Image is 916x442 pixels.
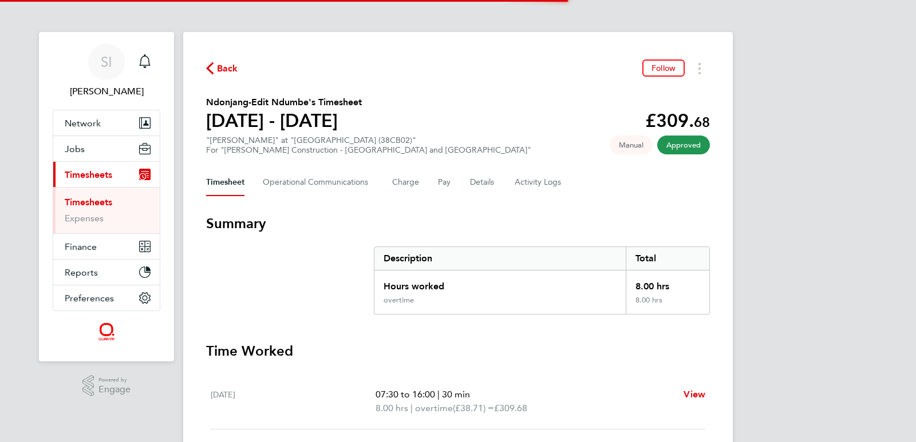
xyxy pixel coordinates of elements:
button: Activity Logs [515,169,563,196]
a: View [684,388,705,401]
button: Jobs [53,136,160,161]
div: 8.00 hrs [626,270,709,296]
span: Timesheets [65,169,112,180]
span: Preferences [65,293,114,304]
div: Timesheets [53,187,160,233]
div: Description [374,247,626,270]
button: Timesheets [53,162,160,187]
span: View [684,389,705,400]
span: overtime [415,401,453,415]
span: Reports [65,267,98,278]
span: SI [101,54,112,69]
span: £309.68 [494,403,527,413]
app-decimal: £309. [645,110,710,132]
span: Suzie Ingle [53,85,160,98]
a: Expenses [65,213,104,224]
button: Reports [53,260,160,285]
h2: Ndonjang-Edit Ndumbe's Timesheet [206,95,362,109]
span: Powered by [98,375,131,385]
span: Finance [65,241,97,252]
button: Follow [642,59,685,77]
button: Finance [53,234,160,259]
h3: Time Worked [206,342,710,360]
span: 07:30 to 16:00 [376,389,435,400]
span: | [410,403,413,413]
button: Timesheets Menu [689,59,710,77]
div: overtime [384,296,414,305]
div: 8.00 hrs [626,296,709,314]
span: (£38.71) = [453,403,494,413]
div: Total [626,247,709,270]
button: Details [470,169,496,196]
span: 8.00 hrs [376,403,408,413]
div: For "[PERSON_NAME] Construction - [GEOGRAPHIC_DATA] and [GEOGRAPHIC_DATA]" [206,145,531,155]
span: | [437,389,440,400]
a: Go to home page [53,322,160,341]
span: This timesheet has been approved. [657,136,710,154]
button: Pay [438,169,452,196]
h3: Summary [206,214,710,233]
button: Operational Communications [263,169,374,196]
a: Powered byEngage [82,375,131,397]
span: 30 min [442,389,470,400]
div: "[PERSON_NAME]" at "[GEOGRAPHIC_DATA] (38CB02)" [206,136,531,155]
div: [DATE] [211,388,376,415]
button: Charge [392,169,420,196]
span: Network [65,118,101,129]
h1: [DATE] - [DATE] [206,109,362,132]
a: SI[PERSON_NAME] [53,43,160,98]
span: Follow [652,63,676,73]
span: 68 [694,114,710,130]
span: Back [217,62,238,75]
button: Preferences [53,285,160,310]
span: Jobs [65,144,85,154]
nav: Main navigation [39,32,174,361]
button: Timesheet [206,169,244,196]
img: quantacontracts-logo-retina.png [98,322,114,341]
div: Summary [374,246,710,314]
span: This timesheet was manually created. [610,136,653,154]
button: Network [53,110,160,136]
a: Timesheets [65,197,112,208]
span: Engage [98,385,131,395]
button: Back [206,61,238,75]
div: Hours worked [374,270,626,296]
